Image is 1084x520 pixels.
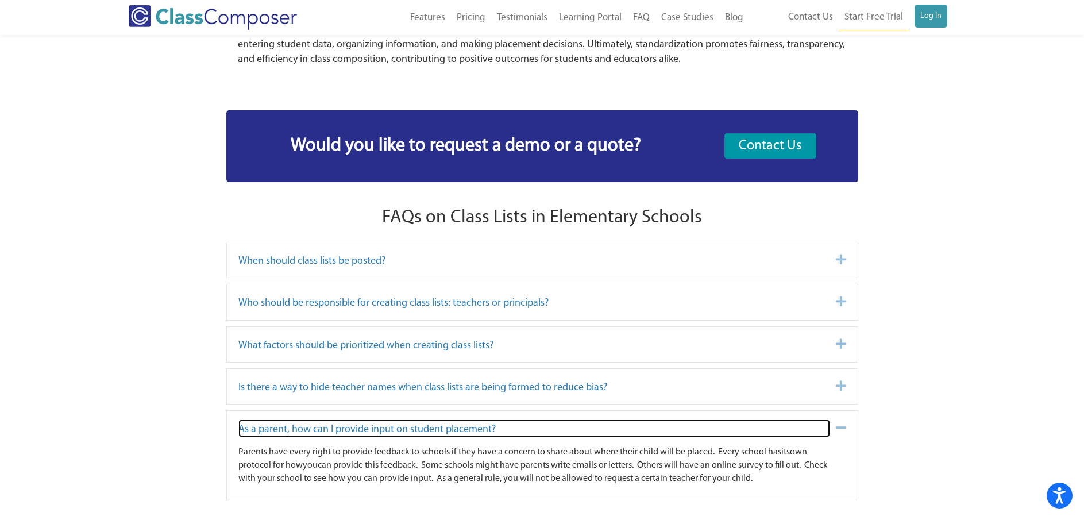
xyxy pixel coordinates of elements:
[238,448,781,457] span: Parents have every right to provide feedback to schools if they have a concern to share about whe...
[344,5,749,30] nav: Header Menu
[553,5,627,30] a: Learning Portal
[291,137,641,155] span: Would you like to request a demo or a quote?
[836,293,846,310] i: Expand
[749,5,947,30] nav: Header Menu
[719,5,749,30] a: Blog
[382,209,702,227] span: FAQs on Class Lists in Elementary Schools
[238,251,830,269] a: When should class lists be posted?
[238,336,830,353] a: What factors should be prioritized when creating class lists?
[655,5,719,30] a: Case Studies
[238,378,830,395] a: Is there a way to hide teacher names when class lists are being formed to reduce bias?
[724,133,816,159] a: Contact Us
[739,139,802,153] span: Contact Us
[836,419,846,436] i: Collapse
[695,130,847,161] div: Contact Us
[839,5,909,30] a: Start Free Trial
[238,461,828,483] span: can provide this feedback. Some schools might have parents write emails or letters. Others will h...
[303,461,318,470] span: you
[627,5,655,30] a: FAQ
[782,5,839,30] a: Contact Us
[915,5,947,28] a: Log In
[781,448,790,457] span: its
[238,419,830,437] a: As a parent, how can I provide input on student placement?
[836,251,846,268] i: Expand
[238,293,830,311] a: Who should be responsible for creating class lists: teachers or principals?
[404,5,451,30] a: Features
[836,378,846,394] i: Expand
[129,5,297,30] img: Class Composer
[836,336,846,352] i: Expand
[491,5,553,30] a: Testimonials
[451,5,491,30] a: Pricing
